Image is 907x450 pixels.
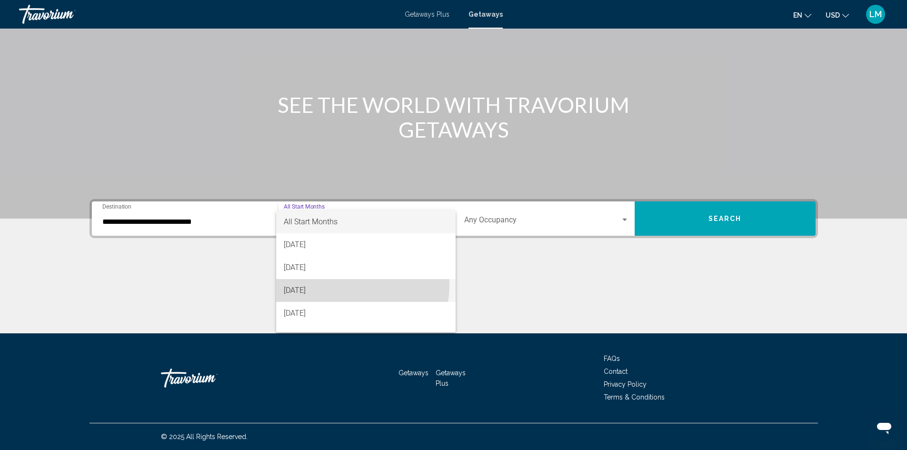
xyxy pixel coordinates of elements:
[284,302,448,325] span: [DATE]
[284,256,448,279] span: [DATE]
[284,233,448,256] span: [DATE]
[284,325,448,348] span: [DATE]
[869,412,899,442] iframe: Button to launch messaging window
[284,217,338,226] span: All Start Months
[284,279,448,302] span: [DATE]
